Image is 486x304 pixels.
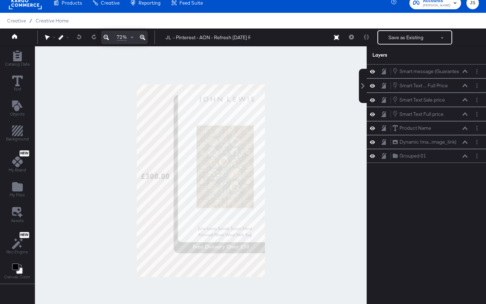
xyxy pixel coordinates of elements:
button: Layer Options [473,96,481,104]
button: NewMy Brand [4,149,30,175]
button: Layer Options [473,152,481,160]
span: Catalog Data [5,61,30,67]
span: New [20,233,29,237]
span: My Brand [9,167,26,173]
button: Add Rectangle [2,124,33,144]
button: Text [8,74,27,94]
button: Smart Text ... Full Price [392,82,448,89]
span: / [26,18,36,24]
button: Add Text [6,99,29,119]
button: Layer Options [473,110,481,118]
span: [PERSON_NAME] [423,3,450,9]
div: Dynamic Ima...image_link)Layer Options [367,135,486,149]
div: Smart message (Guarantee) [399,68,459,75]
button: Add Files [5,180,29,200]
div: Smart Text Full priceLayer Options [367,107,486,121]
button: Smart Text Full price [392,110,444,118]
span: Text [14,86,21,92]
div: Smart message (Guarantee)Layer Options [367,64,486,78]
button: Grouped 01 [392,152,427,160]
button: Layer Options [473,68,481,75]
span: 72% [117,34,127,41]
div: Smart Text Full price [399,111,444,118]
div: Smart Text ... Full Price [399,82,448,89]
button: Layer Options [473,138,481,146]
span: New [20,151,29,156]
div: Smart Text Sale priceLayer Options [367,93,486,107]
span: My Files [10,192,25,198]
span: Canvas Color [4,274,30,280]
span: Assets [11,218,24,223]
div: Smart Text ... Full PriceLayer Options [367,78,486,93]
span: Creative [7,18,26,24]
div: Layers [372,52,445,58]
span: Rec Engine [6,249,28,255]
div: Grouped 01Layer Options [367,149,486,163]
div: Dynamic Ima...image_link) [399,139,456,145]
span: Objects [10,111,25,117]
button: Layer Options [473,124,481,132]
button: Save as Existing [378,31,434,44]
button: Dynamic Ima...image_link) [392,138,457,146]
button: Layer Options [473,82,481,89]
div: Product NameLayer Options [367,121,486,135]
button: Smart message (Guarantee) [392,67,459,75]
button: Add Rectangle [1,49,34,69]
button: NewRec Engine [2,230,32,257]
div: Smart Text Sale price [399,97,445,103]
button: Smart Text Sale price [392,96,445,104]
a: Creative Home [36,18,69,24]
div: Grouped 01 [399,153,426,159]
span: Background [6,136,29,142]
button: Product Name [392,124,432,132]
div: Product Name [399,125,431,132]
button: Assets [7,205,28,226]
